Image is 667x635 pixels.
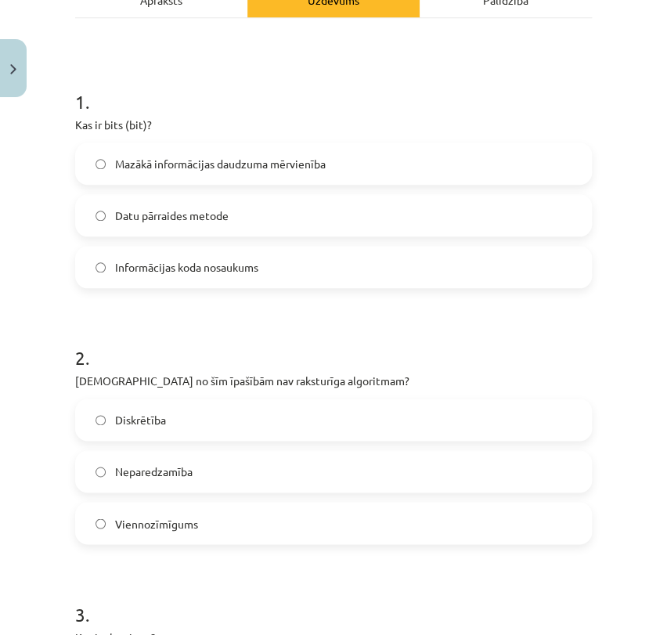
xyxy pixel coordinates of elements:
h1: 1 . [75,63,592,112]
span: Informācijas koda nosaukums [115,259,258,276]
p: [DEMOGRAPHIC_DATA] no šīm īpašībām nav raksturīga algoritmam? [75,373,592,389]
span: Datu pārraides metode [115,207,229,224]
input: Diskrētība [96,415,106,425]
h1: 2 . [75,319,592,368]
h1: 3 . [75,575,592,624]
input: Neparedzamība [96,467,106,477]
input: Mazākā informācijas daudzuma mērvienība [96,159,106,169]
input: Datu pārraides metode [96,211,106,221]
span: Diskrētība [115,412,166,428]
span: Neparedzamība [115,464,193,480]
span: Viennozīmīgums [115,515,198,532]
span: Mazākā informācijas daudzuma mērvienība [115,156,326,172]
p: Kas ir bits (bit)? [75,117,592,133]
img: icon-close-lesson-0947bae3869378f0d4975bcd49f059093ad1ed9edebbc8119c70593378902aed.svg [10,64,16,74]
input: Informācijas koda nosaukums [96,262,106,272]
input: Viennozīmīgums [96,518,106,529]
